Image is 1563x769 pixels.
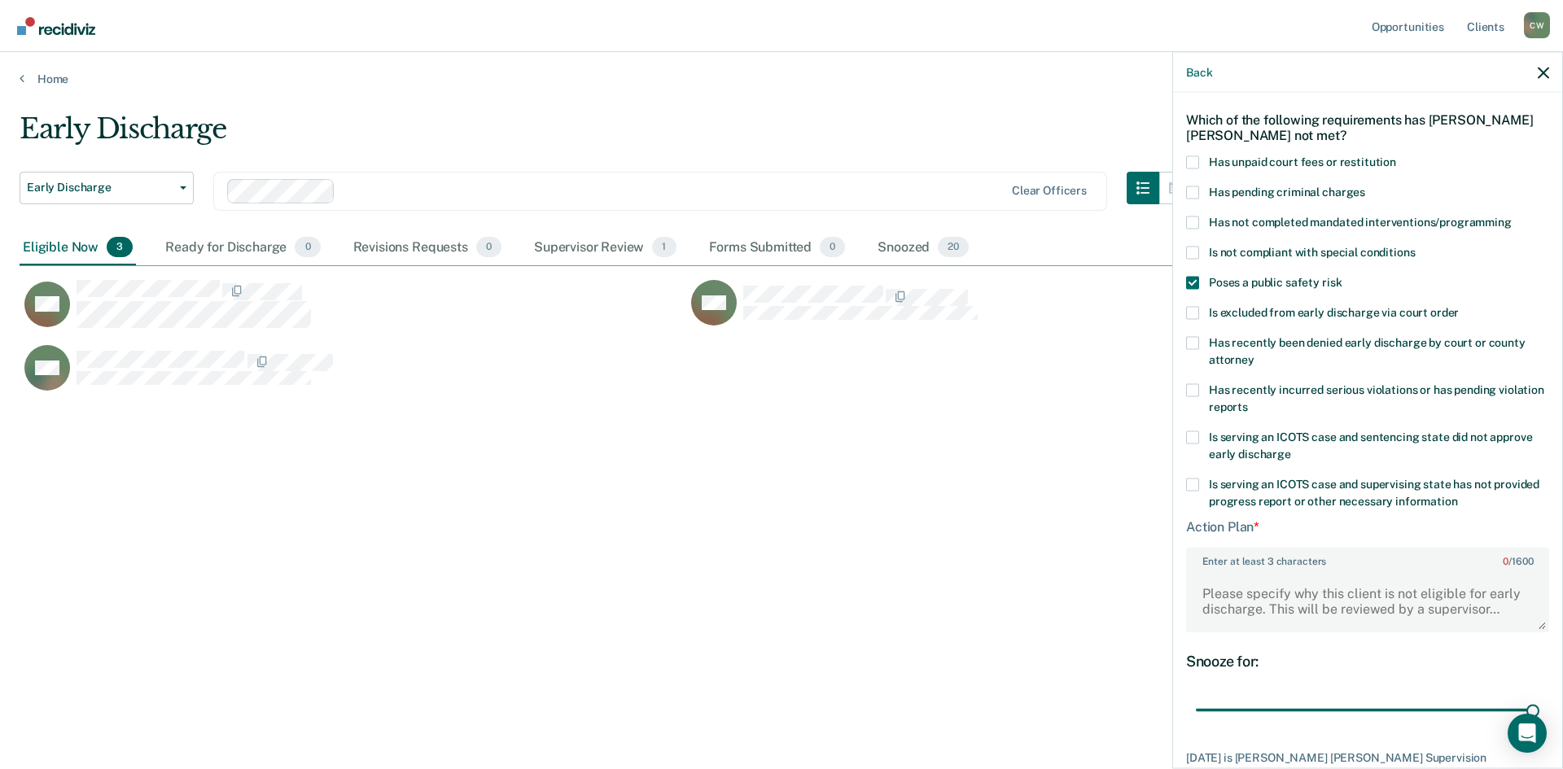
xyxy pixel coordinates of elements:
span: 3 [107,237,133,258]
span: 0 [820,237,845,258]
div: CaseloadOpportunityCell-6306685 [20,344,686,409]
div: Open Intercom Messenger [1508,714,1547,753]
div: Snoozed [874,230,972,266]
span: 1 [652,237,676,258]
span: Has unpaid court fees or restitution [1209,155,1396,168]
label: Enter at least 3 characters [1188,549,1548,567]
span: Has recently been denied early discharge by court or county attorney [1209,335,1526,365]
span: 0 [1503,556,1508,567]
span: Early Discharge [27,181,173,194]
span: / 1600 [1503,556,1533,567]
div: CaseloadOpportunityCell-6475901 [686,279,1353,344]
span: 0 [476,237,501,258]
div: Ready for Discharge [162,230,323,266]
span: Is not compliant with special conditions [1209,245,1415,258]
div: Revisions Requests [350,230,505,266]
span: Is serving an ICOTS case and sentencing state did not approve early discharge [1209,430,1532,460]
span: 20 [938,237,969,258]
div: Eligible Now [20,230,136,266]
div: C W [1524,12,1550,38]
img: Recidiviz [17,17,95,35]
span: 0 [295,237,320,258]
div: Which of the following requirements has [PERSON_NAME] [PERSON_NAME] not met? [1186,98,1549,155]
div: Clear officers [1012,184,1087,198]
div: Forms Submitted [706,230,849,266]
div: Supervisor Review [531,230,680,266]
div: Early Discharge [20,112,1192,159]
div: Snooze for: [1186,652,1549,670]
button: Profile dropdown button [1524,12,1550,38]
span: Has recently incurred serious violations or has pending violation reports [1209,382,1544,413]
span: Is excluded from early discharge via court order [1209,305,1459,318]
div: CaseloadOpportunityCell-6215155 [20,279,686,344]
span: Is serving an ICOTS case and supervising state has not provided progress report or other necessar... [1209,477,1539,507]
span: Poses a public safety risk [1209,275,1342,288]
span: Has pending criminal charges [1209,185,1365,198]
button: Back [1186,65,1212,79]
div: Action Plan [1186,518,1549,534]
a: Home [20,72,1543,86]
span: Has not completed mandated interventions/programming [1209,215,1512,228]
